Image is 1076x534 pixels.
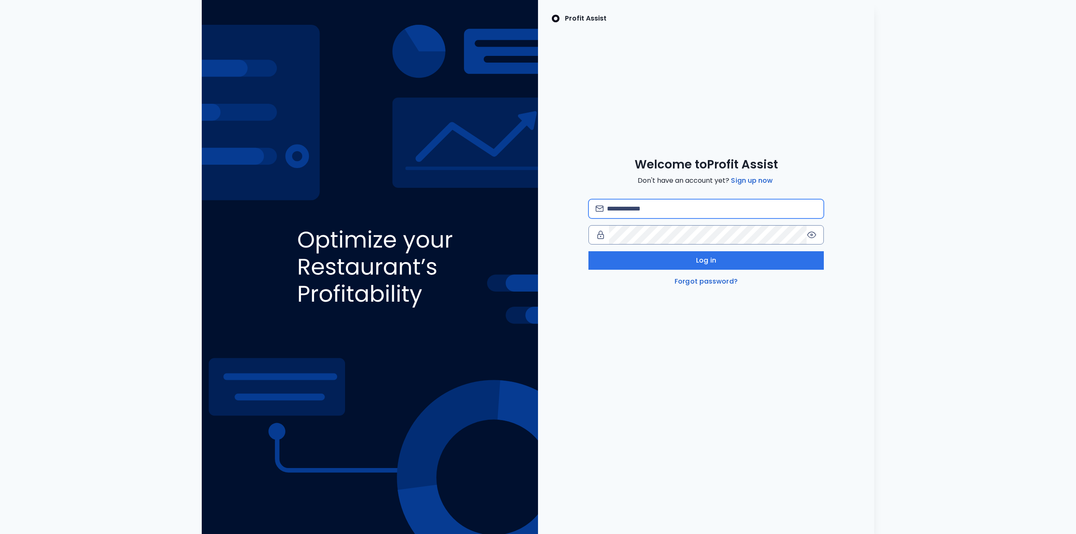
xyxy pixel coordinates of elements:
[588,251,824,270] button: Log in
[638,176,774,186] span: Don't have an account yet?
[696,255,716,266] span: Log in
[635,157,778,172] span: Welcome to Profit Assist
[551,13,560,24] img: SpotOn Logo
[729,176,774,186] a: Sign up now
[565,13,607,24] p: Profit Assist
[673,276,739,287] a: Forgot password?
[596,205,604,212] img: email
